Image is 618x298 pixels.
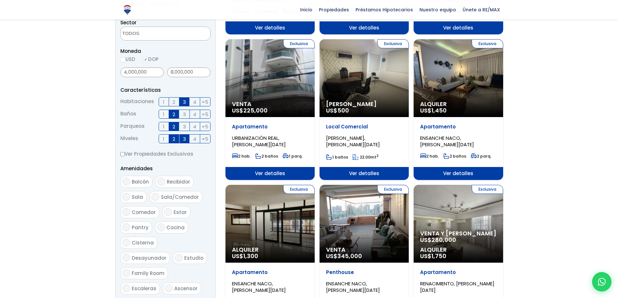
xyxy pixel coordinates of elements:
[377,39,409,48] span: Exclusiva
[232,269,308,276] p: Apartamento
[120,122,145,131] span: Parqueos
[420,124,496,130] p: Apartamento
[472,39,503,48] span: Exclusiva
[193,135,196,143] span: 4
[163,135,164,143] span: 1
[120,152,125,156] input: Ver Propiedades Exclusivas
[326,269,402,276] p: Penthouse
[420,280,494,293] span: RENACIMIENTO, [PERSON_NAME][DATE]
[120,97,154,106] span: Habitaciones
[163,110,164,118] span: 1
[167,67,211,77] input: Precio máximo
[163,98,164,106] span: 1
[243,106,268,114] span: 225,000
[122,193,130,201] input: Sala
[122,223,130,231] input: Pantry
[225,21,315,34] span: Ver detalles
[173,110,175,118] span: 2
[175,254,183,262] input: Estudio
[184,255,203,261] span: Estudio
[157,223,165,231] input: Cocina
[471,153,491,159] span: 2 parq.
[174,285,198,292] span: Ascensor
[320,39,409,180] a: Exclusiva [PERSON_NAME] US$500 Local Comercial [PERSON_NAME], [PERSON_NAME][DATE] 1 baños 22.00mt...
[283,185,315,194] span: Exclusiva
[420,135,474,148] span: ENSANCHE NACO, [PERSON_NAME][DATE]
[316,5,352,15] span: Propiedades
[120,134,138,143] span: Niveles
[165,284,173,292] input: Ascensor
[122,4,133,16] img: Logo de REMAX
[283,39,315,48] span: Exclusiva
[414,21,503,34] span: Ver detalles
[326,124,402,130] p: Local Comercial
[193,98,196,106] span: 4
[232,106,268,114] span: US$
[232,135,286,148] span: URBANIZACIÓN REAL, [PERSON_NAME][DATE]
[151,193,159,201] input: Sala/Comedor
[120,67,164,77] input: Precio mínimo
[202,110,208,118] span: +5
[232,280,286,293] span: ENSANCHE NACO, [PERSON_NAME][DATE]
[173,123,175,131] span: 2
[132,194,143,200] span: Sala
[161,194,199,200] span: Sala/Comedor
[326,246,402,253] span: Venta
[202,98,208,106] span: +5
[225,167,315,180] span: Ver detalles
[173,135,175,143] span: 2
[120,55,135,63] label: USD
[120,110,136,119] span: Baños
[420,101,496,107] span: Alquiler
[120,164,211,173] p: Amenidades
[472,185,503,194] span: Exclusiva
[232,101,308,107] span: Venta
[416,5,459,15] span: Nuestro equipo
[193,110,196,118] span: 4
[122,178,130,185] input: Balcón
[183,123,186,131] span: 3
[143,55,159,63] label: DOP
[132,224,149,231] span: Pantry
[166,224,185,231] span: Cocina
[132,178,149,185] span: Balcón
[132,239,154,246] span: Cisterna
[132,209,156,216] span: Comedor
[202,135,208,143] span: +5
[122,239,130,246] input: Cisterna
[202,123,208,131] span: +5
[414,39,503,180] a: Exclusiva Alquiler US$1,450 Apartamento ENSANCHE NACO, [PERSON_NAME][DATE] 2 hab. 2 baños 2 parq....
[164,208,172,216] input: Estar
[360,154,370,160] span: 22.00
[431,236,456,244] span: 280,000
[193,123,196,131] span: 4
[132,270,164,277] span: Family Room
[120,57,126,62] input: USD
[163,123,164,131] span: 1
[420,236,456,244] span: US$
[326,252,362,260] span: US$
[120,150,211,158] label: Ver Propiedades Exclusivas
[232,124,308,130] p: Apartamento
[157,178,165,185] input: Recibidor
[459,5,503,15] span: Únete a RE/MAX
[122,269,130,277] input: Family Room
[143,57,148,62] input: DOP
[431,106,447,114] span: 1,450
[183,110,186,118] span: 3
[297,5,316,15] span: Inicio
[132,285,156,292] span: Escaleras
[255,153,278,159] span: 2 baños
[420,252,446,260] span: US$
[232,153,251,159] span: 2 hab.
[420,269,496,276] p: Apartamento
[326,280,380,293] span: ENSANCHE NACO, [PERSON_NAME][DATE]
[337,252,362,260] span: 345,000
[337,106,349,114] span: 500
[320,167,409,180] span: Ver detalles
[320,21,409,34] span: Ver detalles
[420,246,496,253] span: Alquiler
[120,19,137,26] span: Sector
[326,101,402,107] span: [PERSON_NAME]
[167,178,190,185] span: Recibidor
